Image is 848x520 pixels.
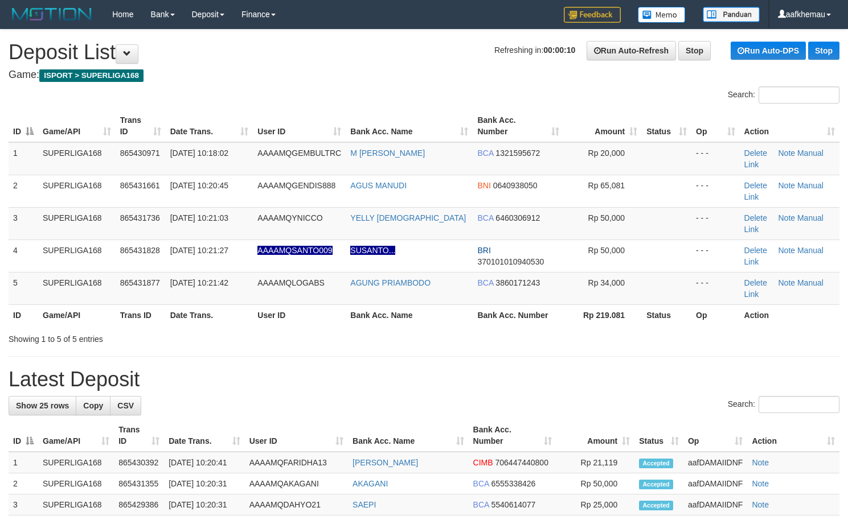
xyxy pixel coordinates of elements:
th: Status [642,304,691,325]
span: BNI [477,181,490,190]
a: Delete [744,181,767,190]
td: SUPERLIGA168 [38,272,116,304]
td: - - - [691,175,740,207]
th: ID [9,304,38,325]
td: 2 [9,175,38,207]
td: [DATE] 10:20:31 [164,473,245,494]
span: 865431877 [120,278,160,287]
td: SUPERLIGA168 [38,175,116,207]
td: SUPERLIGA168 [38,142,116,175]
td: Rp 21,119 [556,452,634,473]
td: 5 [9,272,38,304]
a: SAEPI [353,500,376,509]
a: [PERSON_NAME] [353,458,418,467]
span: Accepted [639,459,673,468]
th: Game/API: activate to sort column ascending [38,110,116,142]
span: CSV [117,401,134,410]
a: Run Auto-DPS [731,42,806,60]
th: Trans ID: activate to sort column ascending [116,110,166,142]
a: Manual Link [744,181,824,201]
th: Bank Acc. Name: activate to sort column ascending [348,419,469,452]
span: Rp 20,000 [588,148,625,158]
span: AAAAMQGEMBULTRC [257,148,341,158]
span: AAAAMQLOGABS [257,278,324,287]
span: [DATE] 10:21:27 [170,246,228,255]
span: Copy 0640938050 to clipboard [493,181,538,190]
td: - - - [691,240,740,272]
th: Bank Acc. Name [346,304,473,325]
span: Nama rekening ada tanda titik/strip, harap diedit [257,246,332,255]
a: Note [778,213,795,222]
h1: Deposit List [9,41,839,64]
th: User ID: activate to sort column ascending [253,110,346,142]
th: Status: activate to sort column ascending [642,110,691,142]
td: SUPERLIGA168 [38,452,114,473]
th: Bank Acc. Name: activate to sort column ascending [346,110,473,142]
td: AAAAMQAKAGANI [245,473,348,494]
td: [DATE] 10:20:41 [164,452,245,473]
span: Copy 6555338426 to clipboard [491,479,536,488]
th: Date Trans.: activate to sort column ascending [164,419,245,452]
span: 865431736 [120,213,160,222]
span: Copy 3860171243 to clipboard [495,278,540,287]
td: SUPERLIGA168 [38,494,114,515]
th: Action [740,304,839,325]
span: BRI [477,246,490,255]
span: Accepted [639,501,673,510]
span: 865431661 [120,181,160,190]
span: BCA [477,213,493,222]
th: Amount: activate to sort column ascending [556,419,634,452]
td: SUPERLIGA168 [38,207,116,240]
th: Game/API [38,304,116,325]
td: AAAAMQFARIDHA13 [245,452,348,473]
th: Bank Acc. Number: activate to sort column ascending [469,419,557,452]
a: Delete [744,278,767,287]
th: Op: activate to sort column ascending [691,110,740,142]
img: Feedback.jpg [564,7,621,23]
a: Run Auto-Refresh [587,41,676,60]
span: Rp 34,000 [588,278,625,287]
a: M [PERSON_NAME] [350,148,425,158]
span: AAAAMQYNICCO [257,213,322,222]
th: Action: activate to sort column ascending [740,110,839,142]
h1: Latest Deposit [9,368,839,391]
span: [DATE] 10:21:42 [170,278,228,287]
span: Rp 65,081 [588,181,625,190]
a: Stop [808,42,839,60]
span: BCA [477,148,493,158]
td: Rp 25,000 [556,494,634,515]
td: Rp 50,000 [556,473,634,494]
img: Button%20Memo.svg [638,7,686,23]
th: Bank Acc. Number: activate to sort column ascending [473,110,564,142]
span: Refreshing in: [494,46,575,55]
a: Note [778,148,795,158]
a: Manual Link [744,246,824,266]
th: Bank Acc. Number [473,304,564,325]
span: [DATE] 10:18:02 [170,148,228,158]
a: Manual Link [744,148,824,169]
span: Copy 706447440800 to clipboard [495,458,548,467]
th: User ID: activate to sort column ascending [245,419,348,452]
label: Search: [728,396,839,413]
a: AGUNG PRIAMBODO [350,278,431,287]
th: Game/API: activate to sort column ascending [38,419,114,452]
span: Copy 6460306912 to clipboard [495,213,540,222]
img: panduan.png [703,7,760,22]
td: 1 [9,142,38,175]
span: ISPORT > SUPERLIGA168 [39,69,144,82]
td: - - - [691,272,740,304]
img: MOTION_logo.png [9,6,95,23]
input: Search: [759,396,839,413]
td: 865431355 [114,473,164,494]
span: [DATE] 10:20:45 [170,181,228,190]
label: Search: [728,86,839,104]
a: Stop [678,41,711,60]
span: AAAAMQGENDIS888 [257,181,335,190]
th: Op: activate to sort column ascending [683,419,747,452]
div: Showing 1 to 5 of 5 entries [9,329,345,345]
td: [DATE] 10:20:31 [164,494,245,515]
a: Note [752,479,769,488]
td: 865429386 [114,494,164,515]
span: Copy 370101010940530 to clipboard [477,257,544,266]
th: ID: activate to sort column descending [9,110,38,142]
